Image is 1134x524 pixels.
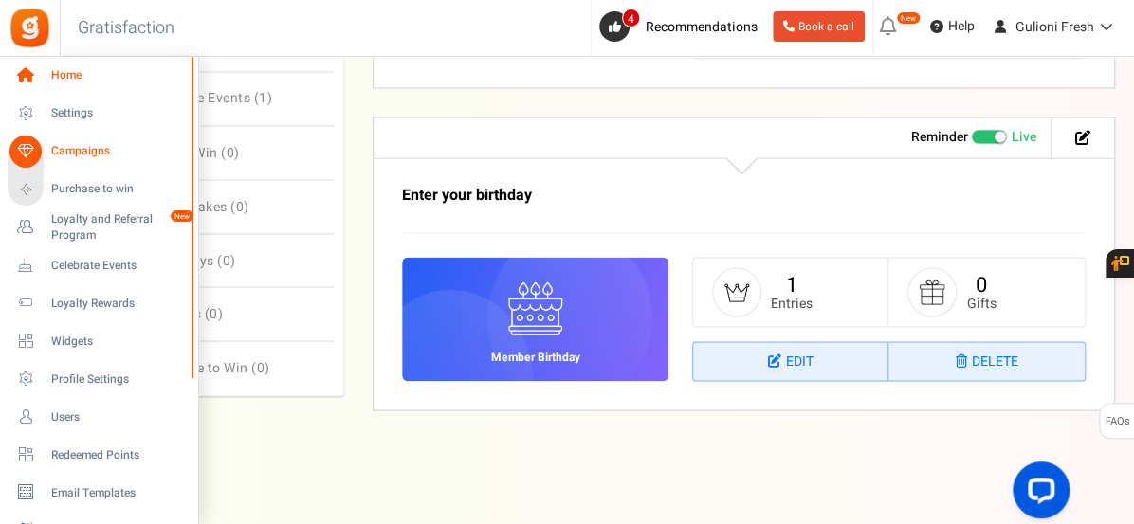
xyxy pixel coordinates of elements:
span: Gulioni Fresh [1015,17,1094,37]
a: Celebrate Events [8,249,190,281]
a: Widgets [8,325,190,357]
span: Celebrate Events [51,258,184,274]
a: Profile Settings [8,363,190,395]
span: 0 [257,357,265,377]
a: 4 Recommendations [599,11,765,42]
h6: Member Birthday [476,351,594,363]
span: Help [943,17,975,36]
h3: Gratisfaction [57,9,195,47]
a: Redeemed Points [8,439,190,471]
span: 1 [259,88,267,108]
span: Live [1012,127,1036,146]
h3: Enter your birthday [402,187,949,204]
small: Gifts [966,296,996,310]
a: Book a call [773,11,865,42]
a: Home [8,60,190,92]
a: Delete [888,342,1085,380]
a: Loyalty and Referral Program New [8,211,190,244]
img: Gratisfaction [9,7,51,49]
span: 4 [622,9,640,27]
span: 0 [210,303,218,323]
span: 0 [223,249,231,269]
span: Widgets [51,334,184,350]
strong: Reminder [911,126,968,146]
span: Home [51,67,184,83]
a: Users [8,401,190,433]
small: Entries [771,296,813,310]
em: New [170,209,194,223]
span: Settings [51,105,184,121]
span: 0 [236,195,245,215]
a: Campaigns [8,136,190,168]
span: Recommendations [646,17,758,37]
span: FAQs [1105,404,1130,440]
span: Users [51,409,184,425]
span: Email Templates [51,485,184,501]
a: Loyalty Rewards [8,287,190,319]
span: Campaigns [51,143,184,159]
span: Celebrate Events ( ) [144,88,272,108]
a: Edit [693,342,889,380]
span: Profile Settings [51,371,184,388]
a: Help [923,11,982,42]
a: 1 [786,269,797,299]
span: Loyalty Rewards [51,296,184,312]
span: 0 [227,142,235,162]
span: Loyalty and Referral Program [51,211,190,244]
a: Purchase to win [8,173,190,206]
span: Purchase to Win ( ) [144,357,270,377]
a: Email Templates [8,477,190,509]
a: 0 [976,269,987,299]
span: Redeemed Points [51,447,184,463]
span: Purchase to win [51,181,184,197]
em: New [896,11,921,25]
a: Settings [8,98,190,130]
